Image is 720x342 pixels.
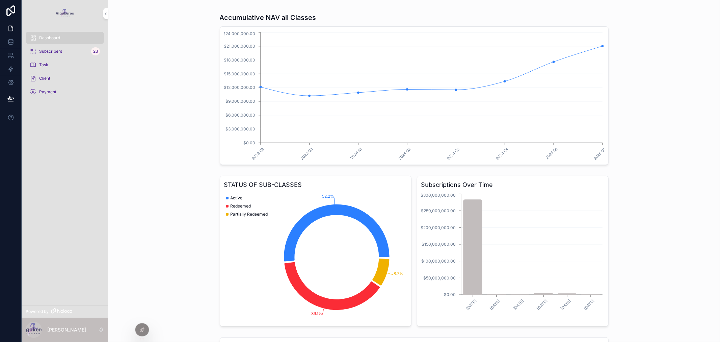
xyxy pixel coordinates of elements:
[421,192,604,322] div: chart
[26,309,49,314] span: Powered by
[224,44,255,49] tspan: $21,000,000.00
[225,99,255,104] tspan: $9,000,000.00
[220,13,316,22] h1: Accumulative NAV all Classes
[224,31,604,161] div: chart
[225,126,255,131] tspan: $3,000,000.00
[26,59,104,71] a: Task
[26,86,104,98] a: Payment
[243,140,255,145] tspan: $0.00
[224,192,407,322] div: chart
[224,85,255,90] tspan: $12,000,000.00
[26,72,104,84] a: Client
[421,180,604,190] h3: Subscriptions Over Time
[26,45,104,57] a: Subscribers23
[512,299,524,311] text: [DATE]
[393,271,403,276] tspan: 8.7%
[26,32,104,44] a: Dashboard
[231,212,268,217] span: Partially Redeemed
[583,299,595,311] text: [DATE]
[489,299,501,311] text: [DATE]
[224,71,255,76] tspan: $15,000,000.00
[544,147,558,160] text: 2025 Q1
[39,35,60,41] span: Dashboard
[299,147,314,161] text: 2023 Q4
[423,275,456,280] tspan: $50,000,000.00
[47,326,86,333] p: [PERSON_NAME]
[446,147,460,161] text: 2024 Q3
[495,147,509,161] text: 2024 Q4
[22,305,108,318] a: Powered by
[349,147,363,160] text: 2024 Q1
[91,47,100,55] div: 23
[223,31,255,36] tspan: $24,000,000.00
[225,113,255,118] tspan: $6,000,000.00
[39,76,50,81] span: Client
[39,62,48,68] span: Task
[465,299,477,311] text: [DATE]
[397,147,411,161] text: 2024 Q2
[593,147,607,161] text: 2025 Q2
[421,225,456,230] tspan: $200,000,000.00
[39,89,56,95] span: Payment
[536,299,548,311] text: [DATE]
[231,203,251,209] span: Redeemed
[231,195,243,201] span: Active
[39,49,62,54] span: Subscribers
[22,27,108,107] div: scrollable content
[421,208,456,213] tspan: $250,000,000.00
[251,147,265,161] text: 2023 Q3
[224,180,407,190] h3: STATUS OF SUB-CLASSES
[54,8,75,19] img: App logo
[322,194,334,199] tspan: 52.2%
[421,259,456,264] tspan: $100,000,000.00
[559,299,571,311] text: [DATE]
[444,292,456,297] tspan: $0.00
[421,193,456,198] tspan: $300,000,000.00
[311,311,322,316] tspan: 39.1%
[224,57,255,63] tspan: $18,000,000.00
[422,242,456,247] tspan: $150,000,000.00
